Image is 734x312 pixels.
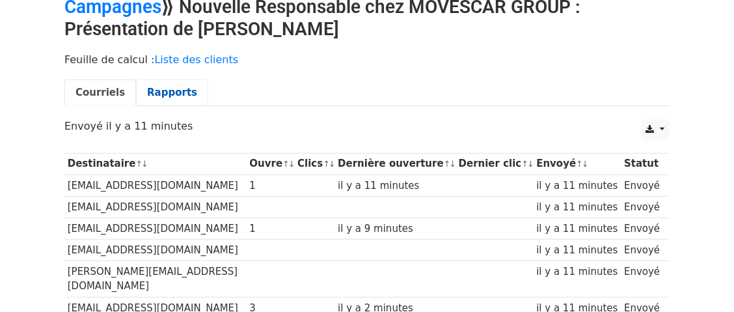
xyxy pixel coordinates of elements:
font: Envoyé [537,158,577,169]
font: Envoyé [624,266,660,277]
a: ↑ [444,159,451,169]
a: ↑ [323,159,330,169]
font: 1 [250,180,256,191]
font: Rapports [147,87,197,98]
font: Statut [624,158,659,169]
font: Envoyé [624,180,660,191]
a: ↑ [282,159,290,169]
a: Rapports [136,79,208,106]
font: il y a 11 minutes [537,180,618,191]
font: il y a 11 minutes [338,180,419,191]
font: il y a 11 minutes [537,201,618,213]
a: ↑ [135,159,143,169]
a: ↑ [577,159,584,169]
font: [EMAIL_ADDRESS][DOMAIN_NAME] [68,201,238,213]
font: il y a 9 minutes [338,223,413,234]
font: Envoyé [624,244,660,256]
font: [EMAIL_ADDRESS][DOMAIN_NAME] [68,180,238,191]
a: ↓ [329,159,336,169]
a: ↓ [582,159,589,169]
font: [PERSON_NAME][EMAIL_ADDRESS][DOMAIN_NAME] [68,266,238,292]
a: Courriels [64,79,136,106]
font: Destinataire [68,158,136,169]
font: il y a 11 minutes [537,244,618,256]
font: Courriels [75,87,125,98]
font: [EMAIL_ADDRESS][DOMAIN_NAME] [68,244,238,256]
font: il y a 11 minutes [537,223,618,234]
a: ↓ [450,159,457,169]
a: ↑ [522,159,529,169]
font: 1 [250,223,256,234]
a: ↓ [527,159,534,169]
font: Feuille de calcul : [64,53,155,66]
font: [EMAIL_ADDRESS][DOMAIN_NAME] [68,223,238,234]
font: Dernier clic [459,158,522,169]
font: il y a 11 minutes [537,266,618,277]
iframe: Chat Widget [669,249,734,312]
a: ↓ [288,159,295,169]
font: Dernière ouverture [338,158,444,169]
a: ↓ [141,159,148,169]
font: Clics [297,158,323,169]
font: Envoyé il y a 11 minutes [64,120,193,132]
font: Envoyé [624,223,660,234]
a: Liste des clients [155,53,239,66]
font: Envoyé [624,201,660,213]
font: Ouvre [250,158,283,169]
div: Widget de chat [669,249,734,312]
